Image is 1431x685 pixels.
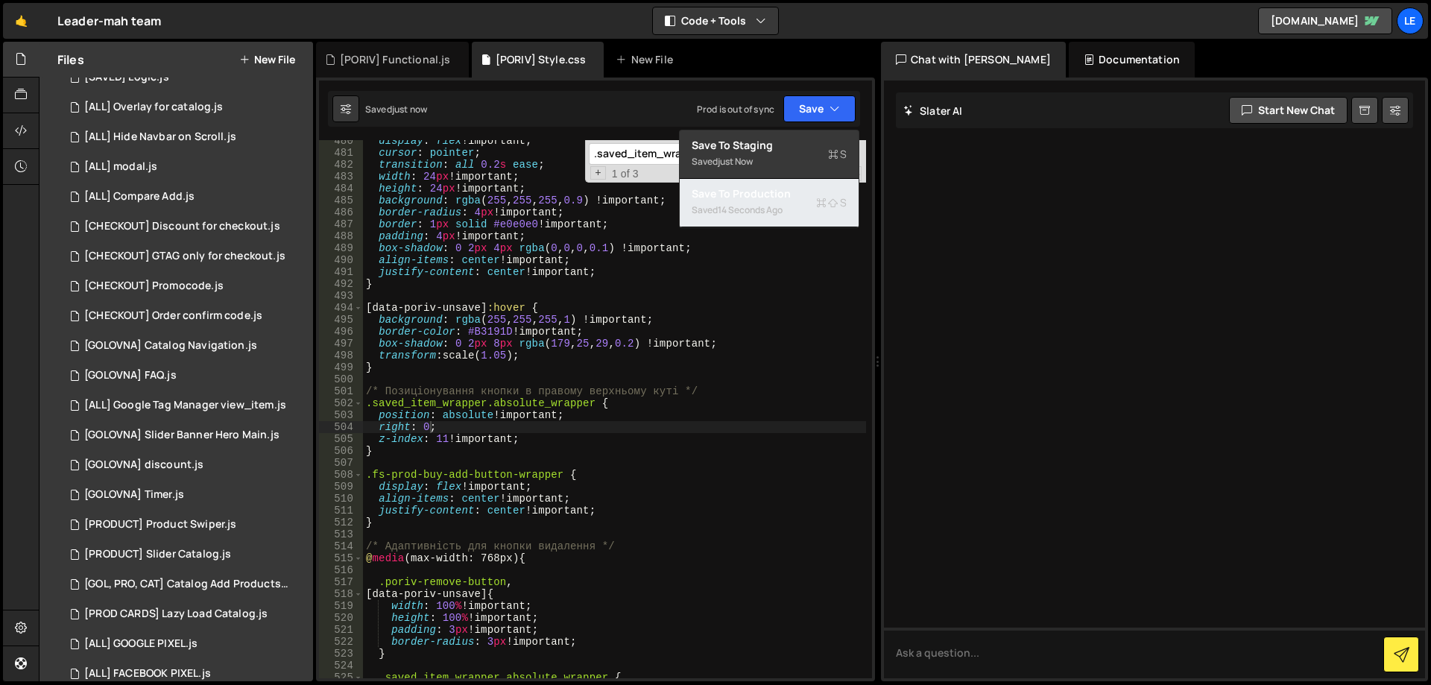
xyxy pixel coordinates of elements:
button: New File [239,54,295,66]
div: 16298/44845.js [57,569,318,599]
div: 501 [319,385,363,397]
div: [GOLOVNA] FAQ.js [84,369,177,382]
div: [PORIV] Functional.js [340,52,450,67]
div: 490 [319,254,363,266]
div: [ALL] GOOGLE PIXEL.js [84,637,198,651]
div: just now [392,103,427,116]
div: 486 [319,206,363,218]
div: 16298/45143.js [57,242,314,271]
div: 497 [319,338,363,350]
div: 515 [319,552,363,564]
div: 16298/45098.js [57,182,313,212]
div: 491 [319,266,363,278]
span: 1 of 3 [606,168,645,180]
div: 518 [319,588,363,600]
div: 511 [319,505,363,517]
h2: Files [57,51,84,68]
div: just now [718,155,753,168]
div: [PRODUCT] Slider Catalog.js [84,548,231,561]
button: Save to StagingS Savedjust now [680,130,859,179]
div: [PORIV] Style.css [496,52,587,67]
div: Chat with [PERSON_NAME] [881,42,1066,78]
div: 498 [319,350,363,362]
div: 517 [319,576,363,588]
div: Saved [692,153,847,171]
span: S [816,195,847,210]
div: 522 [319,636,363,648]
div: 14 seconds ago [718,203,783,216]
div: [CHECKOUT] GTAG only for checkout.js [84,250,285,263]
div: [GOL, PRO, CAT] Catalog Add Products.js [84,578,290,591]
div: 16298/44976.js [57,152,313,182]
div: 16298/44405.js [57,510,313,540]
div: 508 [319,469,363,481]
input: Search for [589,143,776,165]
div: 516 [319,564,363,576]
div: 16298/44400.js [57,480,313,510]
div: 483 [319,171,363,183]
div: 16298/45144.js [57,271,313,301]
div: 499 [319,362,363,373]
div: 16298/44469.js [57,391,315,420]
div: 506 [319,445,363,457]
div: [ALL] Hide Navbar on Scroll.js [84,130,236,144]
div: [GOLOVNA] Timer.js [84,488,184,502]
div: 509 [319,481,363,493]
div: [GOLOVNA] discount.js [84,458,203,472]
div: 514 [319,540,363,552]
div: 16298/44855.js [57,331,313,361]
div: 493 [319,290,363,302]
div: 488 [319,230,363,242]
div: [GOLOVNA] Slider Banner Hero Main.js [84,429,279,442]
div: Saved [692,201,847,219]
div: 496 [319,326,363,338]
div: 502 [319,397,363,409]
button: Start new chat [1229,97,1348,124]
div: 16298/45243.js [57,212,313,242]
div: 494 [319,302,363,314]
div: [CHECKOUT] Order confirm code.js [84,309,262,323]
div: 16298/45111.js [57,92,313,122]
div: [CHECKOUT] Discount for checkout.js [84,220,280,233]
span: Toggle Replace mode [590,166,606,180]
div: [PROD CARDS] Lazy Load Catalog.js [84,607,268,621]
div: 519 [319,600,363,612]
div: 16298/44402.js [57,122,313,152]
div: 525 [319,672,363,684]
div: 492 [319,278,363,290]
div: 487 [319,218,363,230]
a: [DOMAIN_NAME] [1258,7,1392,34]
div: Prod is out of sync [697,103,774,116]
div: [PRODUCT] Product Swiper.js [84,518,236,531]
div: [ALL] Overlay for catalog.js [84,101,223,114]
a: Le [1397,7,1424,34]
div: 495 [319,314,363,326]
div: Documentation [1069,42,1195,78]
div: 513 [319,528,363,540]
div: Leader-mah team [57,12,161,30]
div: 520 [319,612,363,624]
div: 521 [319,624,363,636]
div: 503 [319,409,363,421]
div: 480 [319,135,363,147]
h2: Slater AI [903,104,963,118]
div: [ALL] modal.js [84,160,157,174]
div: 16298/44401.js [57,420,313,450]
div: 16298/44879.js [57,301,313,331]
div: [PROD CARDS] Lazy Load Catalog.js [57,599,313,629]
div: Save to Staging [692,138,847,153]
div: 482 [319,159,363,171]
div: [GOLOVNA] Catalog Navigation.js [84,339,257,353]
div: 489 [319,242,363,254]
button: Save [783,95,856,122]
div: 16298/45048.js [57,629,313,659]
div: 523 [319,648,363,660]
span: S [828,147,847,162]
div: 16298/44828.js [57,540,313,569]
div: 485 [319,195,363,206]
div: 524 [319,660,363,672]
div: [SAVED] Logic.js [84,71,169,84]
button: Save to ProductionS Saved14 seconds ago [680,179,859,227]
div: [ALL] Google Tag Manager view_item.js [84,399,286,412]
